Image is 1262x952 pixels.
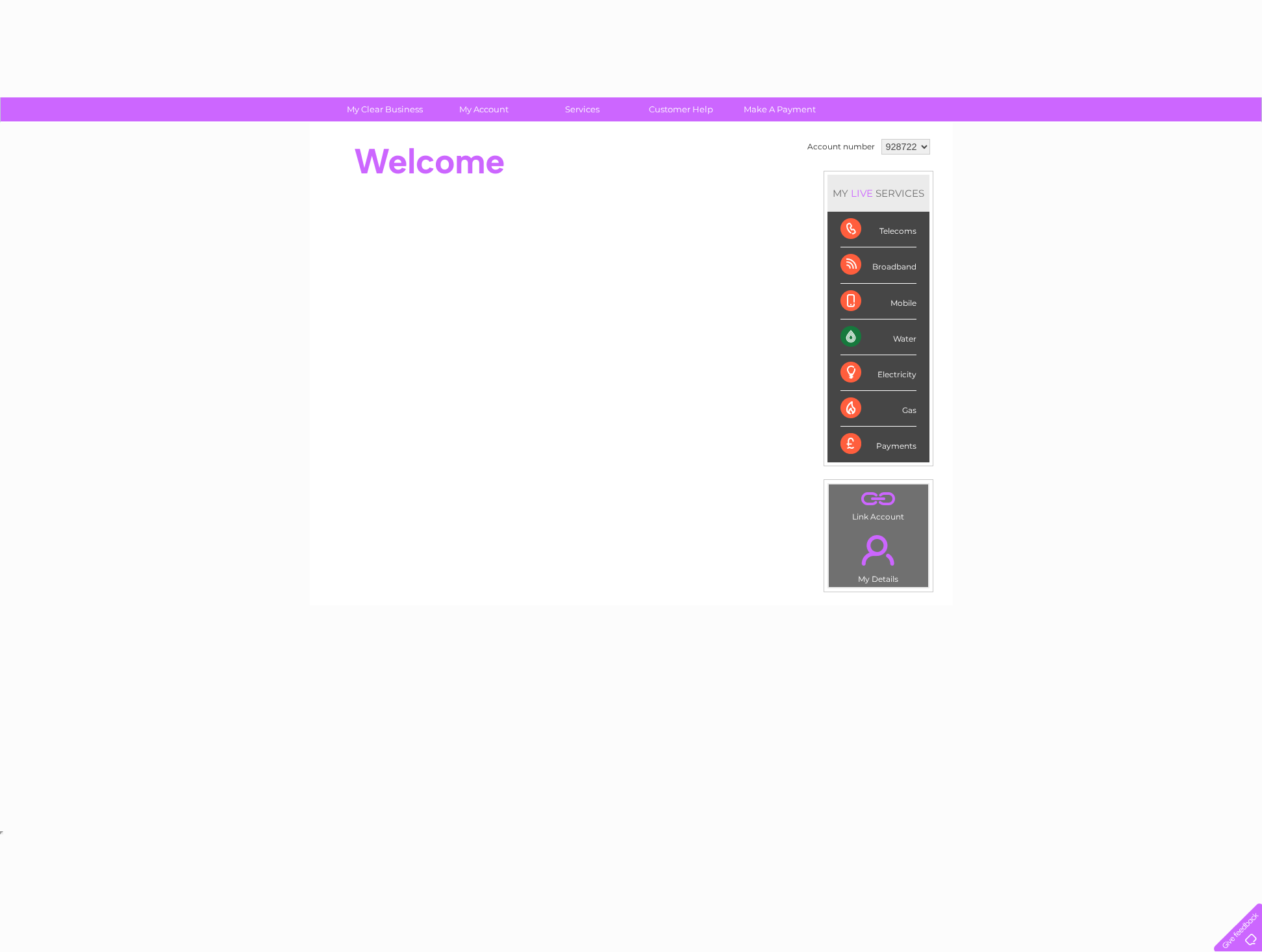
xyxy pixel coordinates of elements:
div: Water [840,319,916,355]
div: Mobile [840,284,916,319]
div: Broadband [840,247,916,283]
a: Make A Payment [726,97,833,121]
td: Account number [804,136,878,158]
a: . [832,527,925,573]
a: Customer Help [627,97,735,121]
a: My Clear Business [331,97,438,121]
a: Services [529,97,636,121]
div: LIVE [848,187,876,199]
div: Electricity [840,355,916,391]
div: Gas [840,391,916,427]
div: Telecoms [840,212,916,247]
div: Payments [840,427,916,462]
td: My Details [828,524,929,588]
a: . [832,488,925,510]
a: My Account [430,97,537,121]
div: MY SERVICES [827,175,929,212]
td: Link Account [828,484,929,525]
